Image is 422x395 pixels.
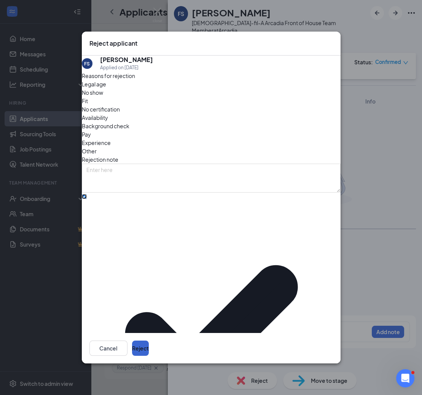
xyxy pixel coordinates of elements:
iframe: Intercom live chat [396,369,414,387]
div: FS [84,61,90,67]
span: Legal age [82,80,106,88]
span: Reasons for rejection [82,72,135,79]
span: Other [82,147,97,155]
span: Availability [82,113,108,122]
span: No show [82,88,103,97]
span: Fit [82,97,88,105]
div: Applied on [DATE] [100,64,153,72]
span: Pay [82,130,91,139]
button: Reject [132,341,149,356]
span: Experience [82,139,111,147]
button: Cancel [89,341,127,356]
h5: [PERSON_NAME] [100,56,153,64]
span: No certification [82,105,120,113]
span: Rejection note [82,156,118,163]
span: Background check [82,122,129,130]
h3: Reject applicant [89,39,137,48]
